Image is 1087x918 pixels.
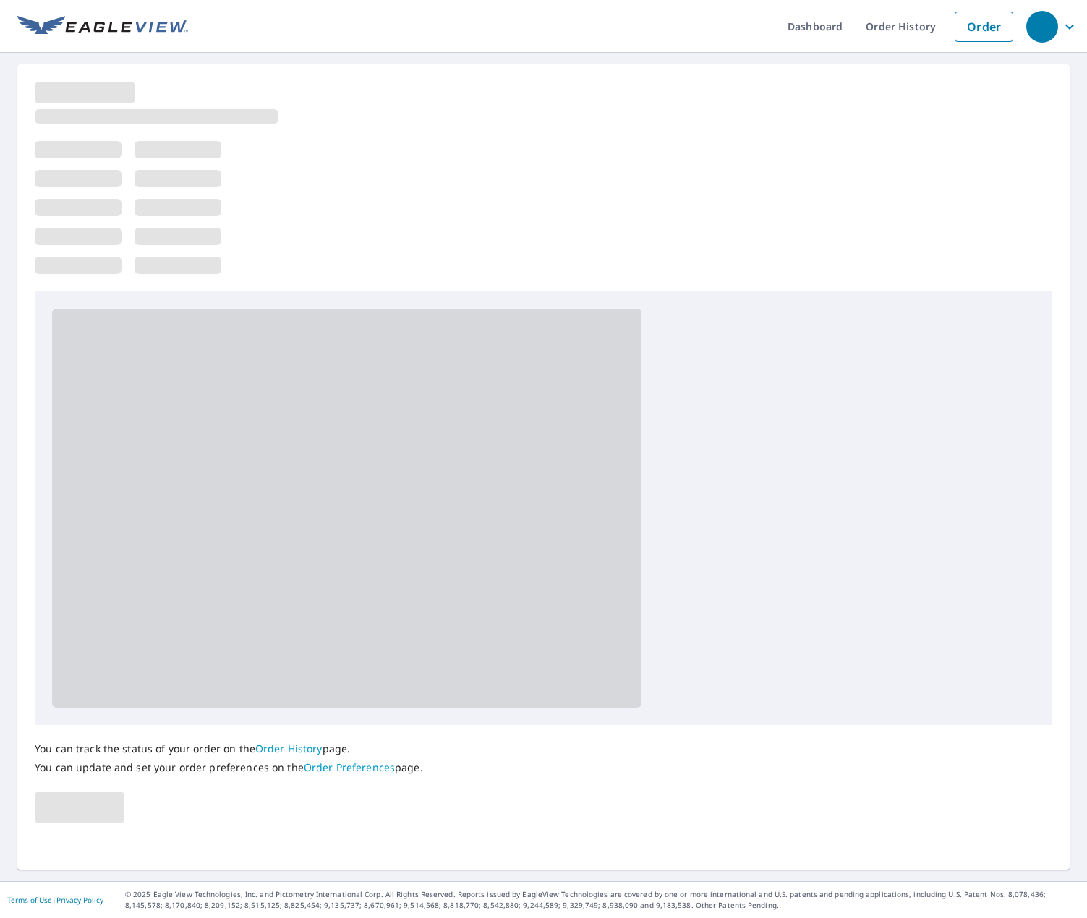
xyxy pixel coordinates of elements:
[7,896,103,904] p: |
[125,889,1080,911] p: © 2025 Eagle View Technologies, Inc. and Pictometry International Corp. All Rights Reserved. Repo...
[56,895,103,905] a: Privacy Policy
[17,16,188,38] img: EV Logo
[304,760,395,774] a: Order Preferences
[35,761,423,774] p: You can update and set your order preferences on the page.
[255,742,323,755] a: Order History
[955,12,1013,42] a: Order
[35,742,423,755] p: You can track the status of your order on the page.
[7,895,52,905] a: Terms of Use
